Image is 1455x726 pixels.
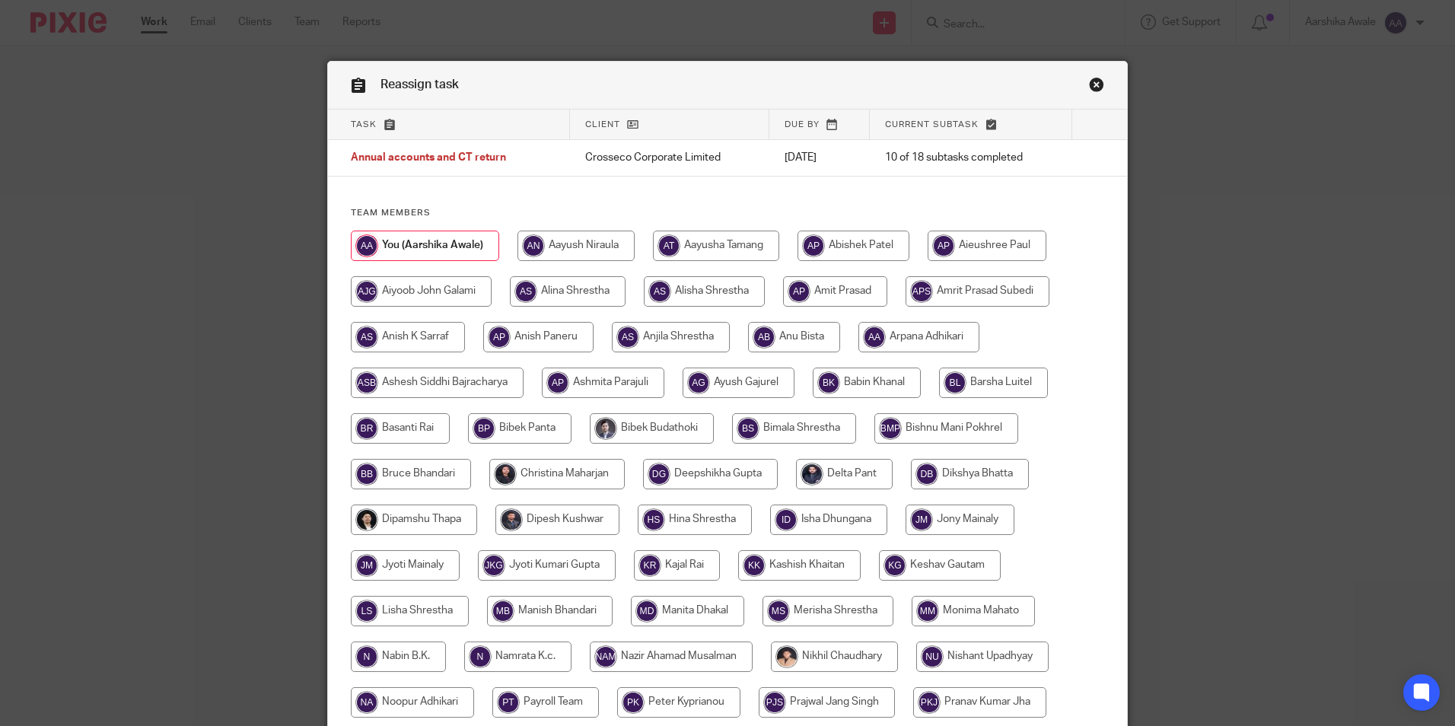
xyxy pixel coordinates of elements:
span: Client [585,120,620,129]
span: Task [351,120,377,129]
h4: Team members [351,207,1104,219]
span: Annual accounts and CT return [351,153,506,164]
span: Due by [785,120,820,129]
p: [DATE] [785,150,855,165]
p: Crosseco Corporate Limited [585,150,754,165]
td: 10 of 18 subtasks completed [870,140,1072,177]
span: Reassign task [380,78,459,91]
span: Current subtask [885,120,979,129]
a: Close this dialog window [1089,77,1104,97]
